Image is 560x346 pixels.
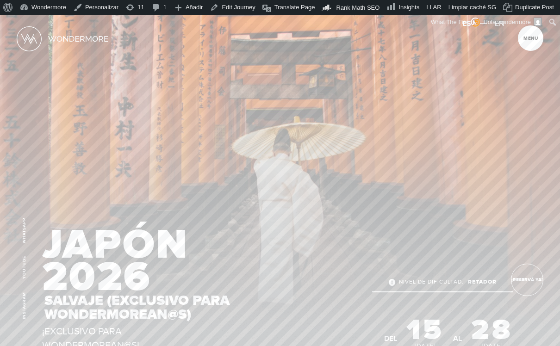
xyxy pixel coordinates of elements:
h2: JAPÓN 2026 [42,227,278,325]
p: Del [384,332,397,346]
span: wondermore [498,19,531,25]
span: Rank Math SEO [336,4,380,11]
p: Al [453,332,462,346]
span: Menu [523,36,538,41]
img: Logo [17,26,42,51]
span: Nivel de dificultad: [399,278,464,288]
p: Salvaje (Exclusivo para Wondermorean@s) [44,294,278,322]
a: Hola, [480,15,546,30]
div: What The File [426,15,480,30]
span: Retador [468,278,497,288]
a: Youtube [22,256,27,279]
a: WhatsApp [22,217,27,243]
img: Nombre Logo [48,36,108,42]
a: Instagram [22,292,27,319]
a: ¡Reservá Ya! [511,264,543,296]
